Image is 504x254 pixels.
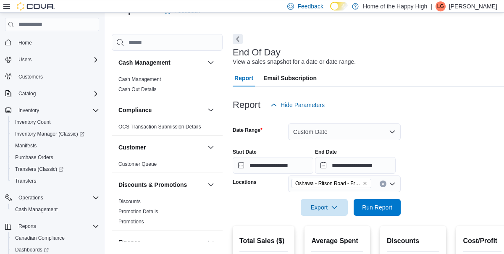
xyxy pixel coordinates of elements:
[306,199,343,216] span: Export
[118,219,144,225] a: Promotions
[281,101,325,109] span: Hide Parameters
[15,221,39,231] button: Reports
[118,76,161,82] a: Cash Management
[18,39,32,46] span: Home
[118,208,158,215] span: Promotion Details
[8,128,102,140] a: Inventory Manager (Classic)
[118,209,158,215] a: Promotion Details
[363,1,427,11] p: Home of the Happy High
[233,100,260,110] h3: Report
[15,55,35,65] button: Users
[112,74,223,98] div: Cash Management
[15,71,99,82] span: Customers
[12,176,39,186] a: Transfers
[463,236,501,246] h2: Cost/Profit
[15,178,36,184] span: Transfers
[206,180,216,190] button: Discounts & Promotions
[206,105,216,115] button: Compliance
[291,179,371,188] span: Oshawa - Ritson Road - Friendly Stranger
[112,159,223,173] div: Customer
[436,1,446,11] div: Liam Goff
[15,206,58,213] span: Cash Management
[8,204,102,215] button: Cash Management
[8,175,102,187] button: Transfers
[118,86,157,92] a: Cash Out Details
[18,90,36,97] span: Catalog
[118,161,157,167] a: Customer Queue
[118,238,141,246] h3: Finance
[18,73,43,80] span: Customers
[15,89,39,99] button: Catalog
[15,119,51,126] span: Inventory Count
[206,58,216,68] button: Cash Management
[15,221,99,231] span: Reports
[12,152,99,162] span: Purchase Orders
[430,1,432,11] p: |
[118,218,144,225] span: Promotions
[2,36,102,48] button: Home
[118,238,204,246] button: Finance
[112,122,223,135] div: Compliance
[118,123,201,130] span: OCS Transaction Submission Details
[12,141,40,151] a: Manifests
[118,143,146,152] h3: Customer
[8,116,102,128] button: Inventory Count
[2,71,102,83] button: Customers
[15,193,47,203] button: Operations
[8,232,102,244] button: Canadian Compliance
[18,107,39,114] span: Inventory
[118,124,201,130] a: OCS Transaction Submission Details
[8,140,102,152] button: Manifests
[15,38,35,48] a: Home
[118,143,204,152] button: Customer
[311,236,363,246] h2: Average Spent
[12,164,99,174] span: Transfers (Classic)
[15,72,46,82] a: Customers
[15,105,99,115] span: Inventory
[389,181,396,187] button: Open list of options
[12,152,57,162] a: Purchase Orders
[301,199,348,216] button: Export
[118,181,204,189] button: Discounts & Promotions
[15,246,49,253] span: Dashboards
[12,233,99,243] span: Canadian Compliance
[15,193,99,203] span: Operations
[15,166,63,173] span: Transfers (Classic)
[315,149,337,155] label: End Date
[315,157,396,174] input: Press the down key to open a popover containing a calendar.
[354,199,401,216] button: Run Report
[362,181,367,186] button: Remove Oshawa - Ritson Road - Friendly Stranger from selection in this group
[380,181,386,187] button: Clear input
[118,198,141,205] span: Discounts
[233,149,257,155] label: Start Date
[118,181,187,189] h3: Discounts & Promotions
[437,1,444,11] span: LG
[206,142,216,152] button: Customer
[15,142,37,149] span: Manifests
[288,123,401,140] button: Custom Date
[263,70,317,86] span: Email Subscription
[2,192,102,204] button: Operations
[12,141,99,151] span: Manifests
[12,117,54,127] a: Inventory Count
[15,154,53,161] span: Purchase Orders
[449,1,497,11] p: [PERSON_NAME]
[15,89,99,99] span: Catalog
[8,152,102,163] button: Purchase Orders
[297,2,323,10] span: Feedback
[239,236,288,246] h2: Total Sales ($)
[362,203,392,212] span: Run Report
[12,176,99,186] span: Transfers
[233,58,356,66] div: View a sales snapshot for a date or date range.
[12,129,88,139] a: Inventory Manager (Classic)
[15,131,84,137] span: Inventory Manager (Classic)
[234,70,253,86] span: Report
[233,34,243,44] button: Next
[18,223,36,230] span: Reports
[118,58,204,67] button: Cash Management
[295,179,361,188] span: Oshawa - Ritson Road - Friendly Stranger
[12,233,68,243] a: Canadian Compliance
[206,237,216,247] button: Finance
